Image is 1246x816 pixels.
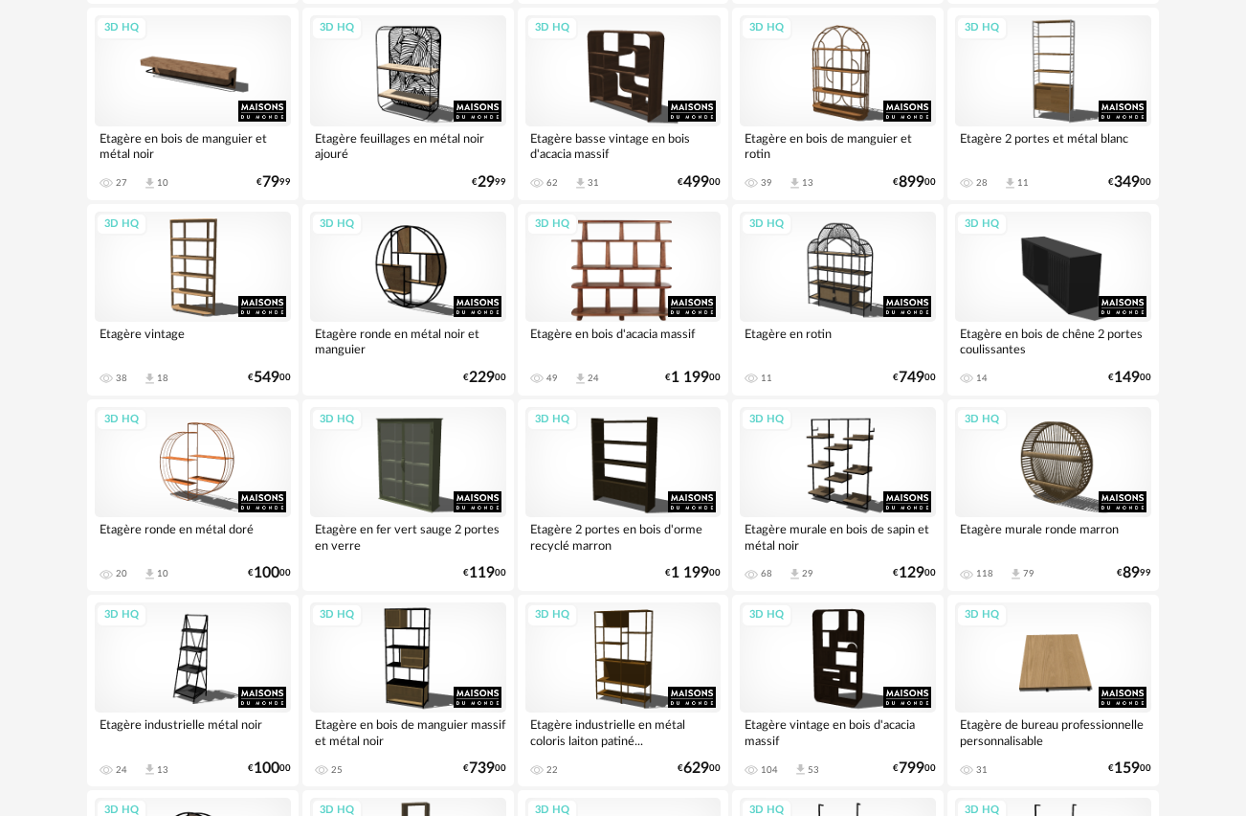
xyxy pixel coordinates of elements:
div: 62 [546,177,558,189]
a: 3D HQ Etagère vintage en bois d'acacia massif 104 Download icon 53 €79900 [732,595,944,786]
div: 3D HQ [956,408,1008,432]
div: 28 [976,177,988,189]
a: 3D HQ Etagère en bois de chêne 2 portes coulissantes 14 €14900 [947,204,1159,396]
a: 3D HQ Etagère en bois de manguier et rotin 39 Download icon 13 €89900 [732,8,944,199]
span: 89 [1123,567,1140,579]
div: € 00 [665,372,721,384]
span: Download icon [1009,567,1023,581]
div: 3D HQ [311,603,363,627]
span: 119 [469,567,495,579]
span: Download icon [573,176,588,191]
div: 3D HQ [311,408,363,432]
span: 349 [1114,176,1140,189]
a: 3D HQ Etagère en rotin 11 €74900 [732,204,944,396]
div: 10 [157,568,168,579]
a: 3D HQ Etagère industrielle métal noir 24 Download icon 13 €10000 [87,595,299,786]
span: 499 [683,176,709,189]
span: Download icon [573,372,588,386]
span: 749 [899,372,924,384]
div: Etagère en bois d'acacia massif [525,322,722,360]
div: € 00 [893,372,936,384]
div: € 00 [665,567,721,579]
a: 3D HQ Etagère 2 portes et métal blanc 28 Download icon 11 €34900 [947,8,1159,199]
div: 3D HQ [526,408,578,432]
div: 11 [1017,177,1029,189]
span: 549 [254,372,279,384]
span: 129 [899,567,924,579]
div: 3D HQ [741,213,792,237]
a: 3D HQ Etagère basse vintage en bois d'acacia massif 62 Download icon 31 €49900 [518,8,729,199]
div: 3D HQ [526,213,578,237]
div: 29 [802,568,813,579]
div: 25 [331,764,343,776]
div: Etagère vintage [95,322,291,360]
div: 31 [588,177,599,189]
div: Etagère 2 portes en bois d'orme recyclé marron [525,517,722,555]
div: 3D HQ [956,603,1008,627]
div: 3D HQ [741,408,792,432]
span: Download icon [1003,176,1017,191]
span: 1 199 [671,372,709,384]
a: 3D HQ Etagère feuillages en métal noir ajouré €2999 [302,8,514,199]
span: 739 [469,762,495,775]
div: 3D HQ [526,603,578,627]
div: 13 [157,764,168,776]
div: Etagère en bois de manguier massif et métal noir [310,713,506,751]
div: 24 [116,764,127,776]
span: 799 [899,762,924,775]
div: 20 [116,568,127,579]
div: € 99 [256,176,291,189]
a: 3D HQ Etagère en bois de manguier massif et métal noir 25 €73900 [302,595,514,786]
span: 1 199 [671,567,709,579]
div: 79 [1023,568,1035,579]
div: € 00 [248,762,291,775]
div: € 00 [248,567,291,579]
div: 13 [802,177,813,189]
div: € 00 [893,176,936,189]
div: 38 [116,373,127,384]
div: Etagère industrielle métal noir [95,713,291,751]
div: 3D HQ [96,603,147,627]
div: 3D HQ [956,16,1008,40]
a: 3D HQ Etagère en bois d'acacia massif 49 Download icon 24 €1 19900 [518,204,729,396]
div: Etagère vintage en bois d'acacia massif [740,713,936,751]
div: € 00 [678,762,721,775]
div: 10 [157,177,168,189]
div: Etagère murale en bois de sapin et métal noir [740,517,936,555]
div: € 00 [893,567,936,579]
div: 68 [761,568,772,579]
span: Download icon [143,762,157,777]
span: 79 [262,176,279,189]
a: 3D HQ Etagère de bureau professionnelle personnalisable 31 €15900 [947,595,1159,786]
a: 3D HQ Etagère 2 portes en bois d'orme recyclé marron €1 19900 [518,399,729,591]
div: 3D HQ [96,213,147,237]
span: Download icon [788,176,802,191]
span: 100 [254,567,279,579]
a: 3D HQ Etagère en fer vert sauge 2 portes en verre €11900 [302,399,514,591]
a: 3D HQ Etagère en bois de manguier et métal noir 27 Download icon 10 €7999 [87,8,299,199]
div: € 00 [1108,762,1151,775]
div: 49 [546,373,558,384]
span: Download icon [143,176,157,191]
a: 3D HQ Etagère ronde en métal noir et manguier €22900 [302,204,514,396]
span: Download icon [143,567,157,581]
span: 100 [254,762,279,775]
div: € 00 [893,762,936,775]
div: € 99 [1117,567,1151,579]
div: Etagère feuillages en métal noir ajouré [310,126,506,165]
div: 39 [761,177,772,189]
div: 118 [976,568,993,579]
div: 22 [546,764,558,776]
div: 11 [761,373,772,384]
div: Etagère en bois de manguier et métal noir [95,126,291,165]
div: 3D HQ [741,16,792,40]
div: € 00 [463,762,506,775]
div: 18 [157,373,168,384]
div: 3D HQ [96,16,147,40]
div: Etagère en bois de chêne 2 portes coulissantes [955,322,1151,360]
div: Etagère 2 portes et métal blanc [955,126,1151,165]
div: € 00 [1108,372,1151,384]
div: 3D HQ [956,213,1008,237]
div: Etagère ronde en métal doré [95,517,291,555]
div: 3D HQ [526,16,578,40]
